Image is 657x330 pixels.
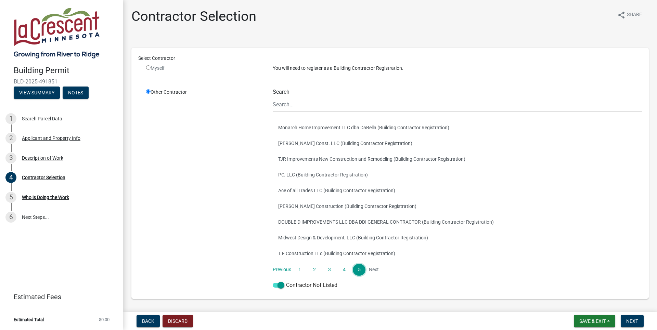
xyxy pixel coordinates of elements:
[273,198,642,214] button: [PERSON_NAME] Construction (Building Contractor Registration)
[617,11,626,19] i: share
[99,317,109,322] span: $0.00
[63,90,89,96] wm-modal-confirm: Notes
[63,87,89,99] button: Notes
[621,315,644,327] button: Next
[626,318,638,324] span: Next
[323,264,336,276] a: 3
[5,133,16,144] div: 2
[579,318,606,324] span: Save & Exit
[273,264,642,276] nav: Page navigation
[574,315,615,327] button: Save & Exit
[14,66,118,76] h4: Building Permit
[273,65,642,72] p: You will need to register as a Building Contractor Registration.
[612,8,647,22] button: shareShare
[22,195,69,200] div: Who is Doing the Work
[142,318,154,324] span: Back
[14,87,60,99] button: View Summary
[273,230,642,246] button: Midwest Design & Development, LLC (Building Contractor Registration)
[273,214,642,230] button: DOUBLE D IMPROVEMENTS LLC DBA DDI GENERAL CONTRACTOR (Building Contractor Registration)
[273,120,642,135] button: Monarch Home Improvement LLC dba DaBella (Building Contractor Registration)
[273,97,642,111] input: Search...
[627,11,642,19] span: Share
[273,246,642,261] button: T F Construction LLc (Building Contractor Registration)
[273,281,337,289] label: Contractor Not Listed
[14,7,100,58] img: City of La Crescent, Minnesota
[5,172,16,183] div: 4
[273,151,642,167] button: TJR Improvements New Construction and Remodeling (Building Contractor Registration)
[338,264,350,276] a: 4
[163,315,193,327] button: Discard
[273,264,291,276] a: Previous
[22,136,80,141] div: Applicant and Property Info
[146,65,262,72] div: Myself
[137,315,160,327] button: Back
[14,90,60,96] wm-modal-confirm: Summary
[273,135,642,151] button: [PERSON_NAME] Const. LLC (Building Contractor Registration)
[133,55,647,62] div: Select Contractor
[22,175,65,180] div: Contractor Selection
[131,8,256,25] h1: Contractor Selection
[353,264,365,276] a: 5
[5,192,16,203] div: 5
[294,264,306,276] a: 1
[141,89,268,292] div: Other Contractor
[5,113,16,124] div: 1
[14,317,44,322] span: Estimated Total
[22,116,62,121] div: Search Parcel Data
[273,183,642,198] button: Ace of all Trades LLC (Building Contractor Registration)
[5,290,112,304] a: Estimated Fees
[22,156,63,160] div: Description of Work
[5,212,16,223] div: 6
[273,167,642,183] button: PC, LLC (Building Contractor Registration)
[308,264,321,276] a: 2
[273,89,289,95] label: Search
[14,78,109,85] span: BLD-2025-491851
[5,153,16,163] div: 3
